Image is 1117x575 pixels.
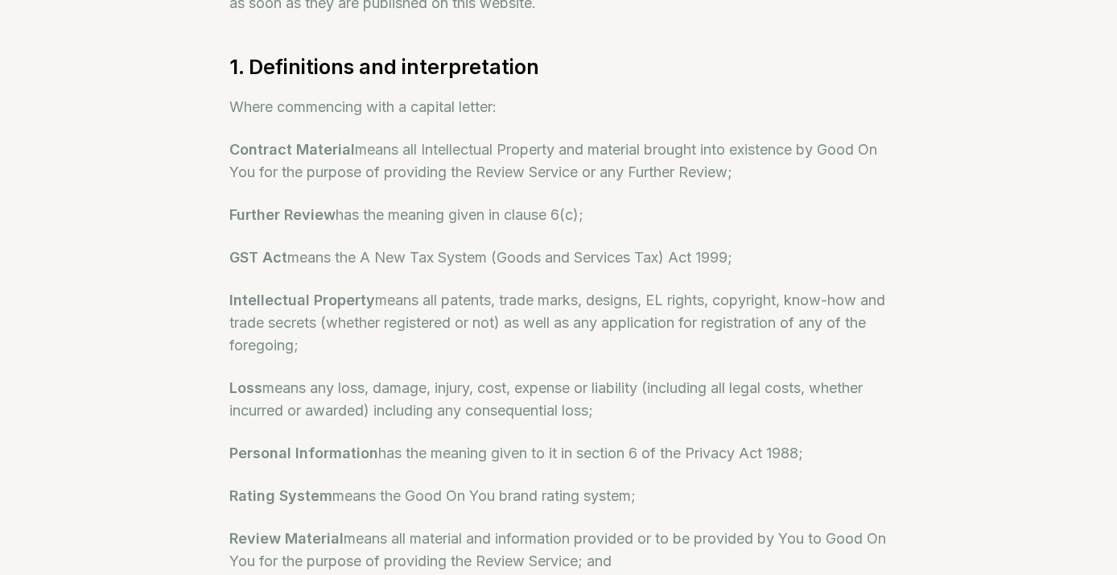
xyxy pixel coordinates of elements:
[229,139,888,184] p: means all Intellectual Property and material brought into existence by Good On You for the purpos...
[229,96,888,118] p: Where commencing with a capital letter:
[229,485,888,507] p: means the Good On You brand rating system;
[229,289,888,357] p: means all patents, trade marks, designs, EL rights, copyright, know-how and trade secrets (whethe...
[229,442,888,465] p: has the meaning given to it in section 6 of the Privacy Act 1988;
[1046,504,1101,559] iframe: Website support platform help button
[229,206,336,223] strong: Further Review
[229,55,888,79] h2: 1. Definitions and interpretation
[229,246,888,269] p: means the A New Tax System (Goods and Services Tax) Act 1999;
[229,249,287,266] strong: GST Act
[229,377,888,422] p: means any loss, damage, injury, cost, expense or liability (including all legal costs, whether in...
[229,204,888,226] p: has the meaning given in clause 6(c);
[229,292,375,308] strong: Intellectual Property
[229,379,262,396] strong: Loss
[229,141,355,158] strong: Contract Material
[229,527,888,573] p: means all material and information provided or to be provided by You to Good On You for the purpo...
[229,530,344,547] strong: Review Material
[229,445,378,461] strong: Personal Information
[229,487,332,504] strong: Rating System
